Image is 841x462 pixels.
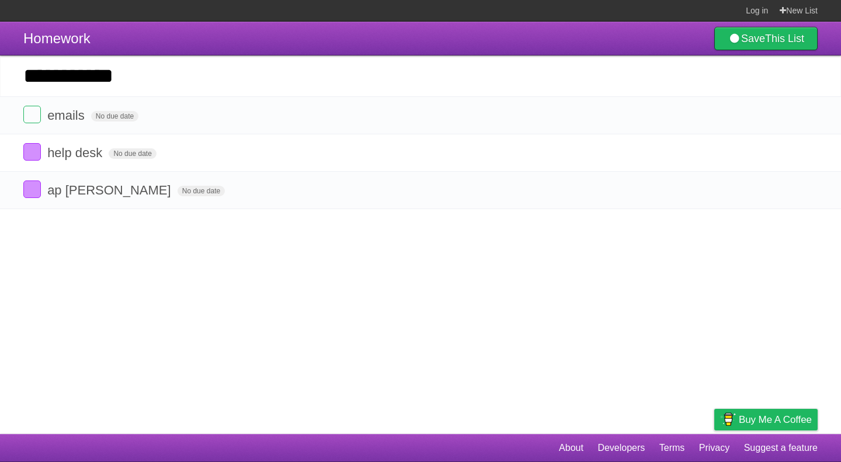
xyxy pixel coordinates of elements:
[47,145,105,160] span: help desk
[714,27,818,50] a: SaveThis List
[23,180,41,198] label: Done
[765,33,804,44] b: This List
[559,437,583,459] a: About
[23,30,91,46] span: Homework
[699,437,729,459] a: Privacy
[47,108,88,123] span: emails
[109,148,156,159] span: No due date
[739,409,812,430] span: Buy me a coffee
[597,437,645,459] a: Developers
[47,183,174,197] span: ap [PERSON_NAME]
[23,106,41,123] label: Done
[178,186,225,196] span: No due date
[720,409,736,429] img: Buy me a coffee
[714,409,818,430] a: Buy me a coffee
[659,437,685,459] a: Terms
[91,111,138,121] span: No due date
[744,437,818,459] a: Suggest a feature
[23,143,41,161] label: Done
